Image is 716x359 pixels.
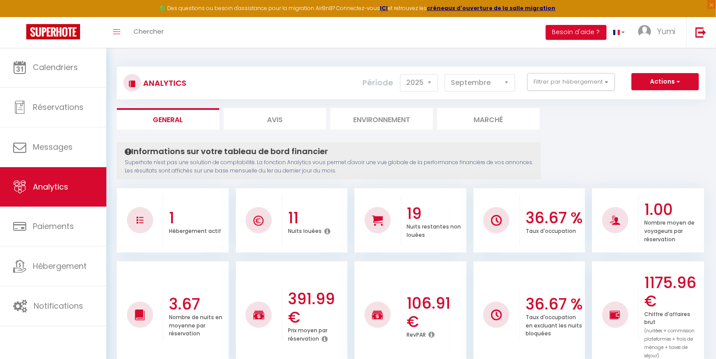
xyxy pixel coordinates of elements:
img: NO IMAGE [491,310,502,320]
span: Calendriers [33,62,78,73]
h3: 11 [288,209,345,227]
span: (nuitées + commission plateformes + frais de ménage + taxes de séjour) [644,327,695,359]
span: Messages [33,141,73,152]
img: ... [638,25,651,38]
img: logout [695,27,706,38]
h3: 36.67 % [526,209,583,227]
p: RevPAR [407,329,426,338]
h3: 106.91 € [407,294,464,331]
p: Taux d'occupation [526,225,576,235]
p: Chiffre d'affaires brut [644,309,695,359]
li: Environnement [330,108,433,130]
img: Super Booking [26,24,80,39]
p: Nuits louées [288,225,322,235]
p: Nombre moyen de voyageurs par réservation [644,217,695,243]
h3: 19 [407,204,464,223]
h4: Informations sur votre tableau de bord financier [125,147,533,156]
h3: 1.00 [644,201,702,219]
p: Prix moyen par réservation [288,325,327,342]
button: Ouvrir le widget de chat LiveChat [7,4,33,30]
h3: 36.67 % [526,295,583,313]
span: Yumi [657,26,675,37]
label: Période [363,73,393,92]
li: Avis [224,108,326,130]
a: ICI [380,4,388,12]
li: Marché [437,108,540,130]
li: General [117,108,219,130]
h3: 3.67 [169,295,226,313]
button: Actions [632,73,699,91]
img: NO IMAGE [610,310,621,320]
span: Paiements [33,221,74,232]
span: Chercher [133,27,164,36]
img: NO IMAGE [137,217,144,224]
p: Hébergement actif [169,225,221,235]
span: Réservations [33,102,84,113]
button: Filtrer par hébergement [527,73,615,91]
span: Analytics [33,181,68,192]
button: Besoin d'aide ? [546,25,607,40]
p: Nombre de nuits en moyenne par réservation [169,312,222,338]
h3: Analytics [141,73,186,93]
p: Nuits restantes non louées [407,221,461,239]
p: Superhote n'est pas une solution de comptabilité. La fonction Analytics vous permet d'avoir une v... [125,158,533,175]
a: créneaux d'ouverture de la salle migration [427,4,556,12]
span: Notifications [34,300,83,311]
a: Chercher [127,17,170,48]
h3: 391.99 € [288,290,345,327]
a: ... Yumi [632,17,686,48]
h3: 1 [169,209,226,227]
h3: 1175.96 € [644,274,702,310]
span: Hébergement [33,260,87,271]
p: Taux d'occupation en excluant les nuits bloquées [526,312,582,338]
